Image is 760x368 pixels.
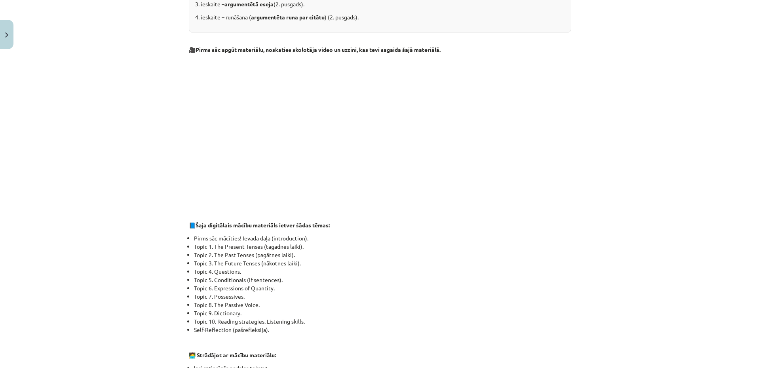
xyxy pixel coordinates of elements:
[196,221,330,229] strong: Šaja digitālais mācību materiāls ietver šādas tēmas:
[194,267,571,276] li: Topic 4. Questions.
[195,13,565,21] p: 4. ieskaite – runāšana ( ) (2. pusgads).
[194,259,571,267] li: Topic 3. The Future Tenses (nākotnes laiki).
[194,251,571,259] li: Topic 2. The Past Tenses (pagātnes laiki).
[194,301,571,309] li: Topic 8. The Passive Voice.
[196,46,441,53] strong: Pirms sāc apgūt materiālu, noskaties skolotāja video un uzzini, kas tevi sagaida šajā materiālā.
[194,242,571,251] li: Topic 1. The Present Tenses (tagadnes laiki).
[194,326,571,334] li: Self-Reflection (pašrefleksija).
[224,0,274,8] strong: argumentētā eseja
[189,221,571,229] p: 📘
[194,284,571,292] li: Topic 6. Expressions of Quantity.
[194,234,571,242] li: Pirms sāc mācīties! Ievada daļa (introduction).
[189,351,276,358] strong: 🧑‍💻 Strādājot ar mācību materiālu:
[194,276,571,284] li: Topic 5. Conditionals (If sentences).
[194,292,571,301] li: Topic 7. Possessives.
[194,317,571,326] li: Topic 10. Reading strategies. Listening skills.
[251,13,325,21] strong: argumentēta runa par citātu
[5,32,8,38] img: icon-close-lesson-0947bae3869378f0d4975bcd49f059093ad1ed9edebbc8119c70593378902aed.svg
[189,46,571,54] p: 🎥
[194,309,571,317] li: Topic 9. Dictionary.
